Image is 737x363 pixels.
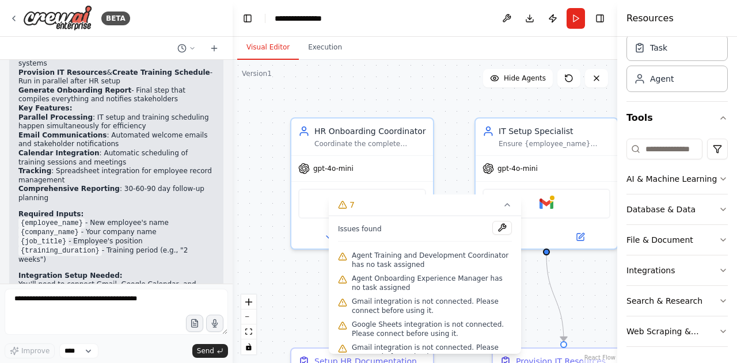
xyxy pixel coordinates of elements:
button: Hide right sidebar [592,10,608,26]
div: Coordinate the complete onboarding process for new employee {employee_name} at {company_name}, en... [314,139,426,148]
li: - Final step that compiles everything and notifies stakeholders [18,86,214,104]
span: Agent Training and Development Coordinator has no task assigned [352,251,512,269]
li: - Your company name [18,228,214,237]
button: Visual Editor [237,36,299,60]
button: Tools [626,102,728,134]
code: {company_name} [18,227,81,238]
button: Start a new chat [205,41,223,55]
strong: Integration Setup Needed: [18,272,123,280]
span: Gmail integration is not connected. Please connect before using it. [352,297,512,315]
button: Web Scraping & Browsing [626,316,728,346]
li: : IT setup and training scheduling happen simultaneously for efficiency [18,113,214,131]
div: File & Document [626,234,693,246]
code: {employee_name} [18,218,85,228]
span: Issues found [338,224,382,234]
button: Search & Research [626,286,728,316]
strong: Generate Onboarding Report [18,86,131,94]
button: zoom out [241,309,256,324]
div: Integrations [626,265,675,276]
strong: Parallel Processing [18,113,93,121]
div: Agent [650,73,674,85]
div: Search & Research [626,295,702,307]
strong: Email Communications [18,131,107,139]
div: Ensure {employee_name} receives all necessary IT equipment, accounts, and access permissions for ... [499,139,610,148]
strong: Required Inputs: [18,210,83,218]
strong: Provision IT Resources [18,68,107,77]
div: Task [650,42,667,54]
button: Send [192,344,228,358]
strong: Create Training Schedule [112,68,210,77]
strong: Comprehensive Reporting [18,185,120,193]
code: {training_duration} [18,246,102,256]
button: Switch to previous chat [173,41,200,55]
div: Web Scraping & Browsing [626,326,719,337]
code: {job_title} [18,236,69,247]
nav: breadcrumb [275,13,332,24]
div: HR Onboarding Coordinator [314,125,426,137]
div: IT Setup Specialist [499,125,610,137]
div: AI & Machine Learning [626,173,717,185]
button: 7 [329,194,521,216]
img: Gmail [540,197,553,211]
strong: Key Features: [18,104,72,112]
span: Google Sheets integration is not connected. Please connect before using it. [352,320,512,338]
li: & - Run in parallel after HR setup [18,68,214,86]
span: Agent Onboarding Experience Manager has no task assigned [352,274,512,292]
button: Hide left sidebar [240,10,256,26]
h4: Resources [626,12,674,25]
button: File & Document [626,225,728,255]
div: IT Setup SpecialistEnsure {employee_name} receives all necessary IT equipment, accounts, and acce... [474,117,618,250]
button: Open in side panel [548,230,613,244]
button: Click to speak your automation idea [206,315,223,332]
button: toggle interactivity [241,339,256,354]
button: Improve [5,343,55,358]
li: - Training period (e.g., "2 weeks") [18,246,214,265]
span: Improve [21,346,50,356]
strong: Calendar Integration [18,149,100,157]
span: Send [197,346,214,356]
button: Hide Agents [483,69,553,87]
li: : Spreadsheet integration for employee record management [18,167,214,185]
div: Crew [626,30,728,101]
li: - New employee's name [18,219,214,228]
li: : Automatic scheduling of training sessions and meetings [18,149,214,167]
div: HR Onboarding CoordinatorCoordinate the complete onboarding process for new employee {employee_na... [290,117,434,250]
div: Tools [626,134,728,356]
button: zoom in [241,295,256,309]
span: gpt-4o-mini [497,164,538,173]
div: Version 1 [242,69,272,78]
li: : Automated welcome emails and stakeholder notifications [18,131,214,149]
g: Edge from d660732d-9f97-4576-a4fa-73c65f875e66 to 638496e2-011e-4f9a-88ff-f17150442fcc [541,255,569,341]
span: 7 [349,199,355,211]
button: fit view [241,324,256,339]
img: Logo [23,5,92,31]
span: Gmail integration is not connected. Please connect before using it. [352,343,512,361]
li: : 30-60-90 day follow-up planning [18,185,214,202]
a: React Flow attribution [584,354,616,361]
button: Integrations [626,255,728,285]
p: You'll need to connect Gmail, Google Calendar, and Google Sheets before running the automation. T... [18,280,214,307]
strong: Tracking [18,167,51,175]
div: Database & Data [626,204,696,215]
button: AI & Machine Learning [626,164,728,194]
span: Hide Agents [504,74,546,83]
li: - Employee's position [18,237,214,246]
div: React Flow controls [241,295,256,354]
button: Upload files [186,315,203,332]
button: Database & Data [626,194,728,224]
span: gpt-4o-mini [313,164,354,173]
button: Execution [299,36,351,60]
div: BETA [101,12,130,25]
